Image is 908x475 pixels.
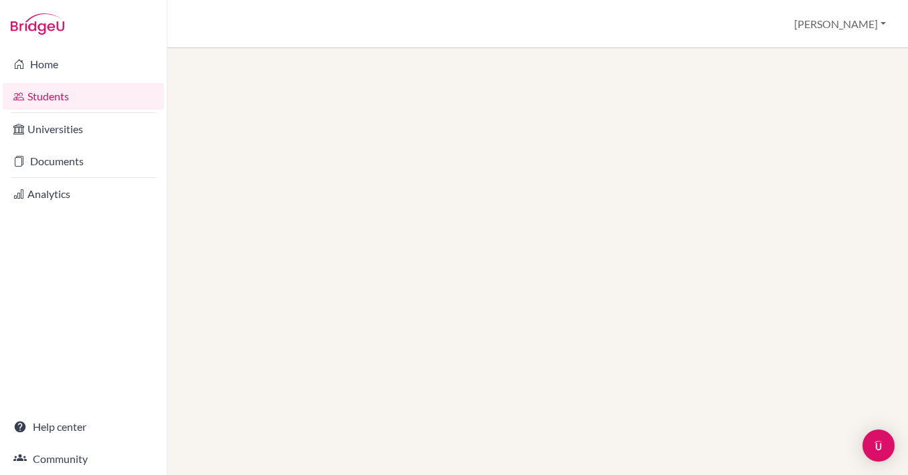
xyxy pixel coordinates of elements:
[3,446,164,472] a: Community
[3,148,164,175] a: Documents
[3,83,164,110] a: Students
[3,116,164,142] a: Universities
[788,11,892,37] button: [PERSON_NAME]
[11,13,64,35] img: Bridge-U
[862,430,895,462] div: Open Intercom Messenger
[3,51,164,78] a: Home
[3,413,164,440] a: Help center
[3,181,164,207] a: Analytics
